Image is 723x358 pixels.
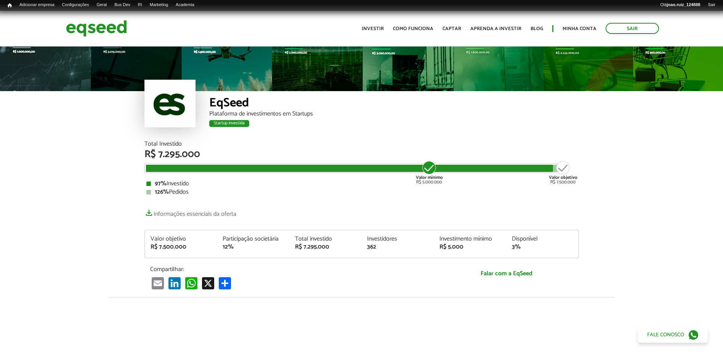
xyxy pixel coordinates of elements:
[144,141,579,147] div: Total Investido
[150,277,165,289] a: Email
[512,236,573,242] div: Disponível
[200,277,216,289] a: X
[367,244,428,250] div: 362
[704,2,719,8] a: Sair
[393,26,433,31] a: Como funciona
[184,277,199,289] a: WhatsApp
[146,2,172,8] a: Marketing
[549,160,577,185] div: R$ 7.500.000
[151,236,212,242] div: Valor objetivo
[440,266,573,281] a: Falar com a EqSeed
[442,26,461,31] a: Captar
[134,2,146,8] a: RI
[223,236,284,242] div: Participação societária
[638,327,708,343] a: Fale conosco
[155,178,167,189] strong: 97%
[295,244,356,250] div: R$ 7.295.000
[667,2,701,7] strong: joao.ruiz_124888
[150,266,428,273] p: Compartilhar:
[146,189,577,195] div: Pedidos
[209,97,579,111] div: EqSeed
[209,111,579,117] div: Plataforma de investimentos em Startups
[167,277,182,289] a: LinkedIn
[217,277,232,289] a: Compartilhar
[470,26,521,31] a: Aprenda a investir
[146,181,577,187] div: Investido
[4,2,16,9] a: Início
[93,2,111,8] a: Geral
[151,244,212,250] div: R$ 7.500.000
[66,18,127,39] img: EqSeed
[111,2,134,8] a: Bus Dev
[295,236,356,242] div: Total investido
[209,120,249,127] div: Startup investida
[531,26,543,31] a: Blog
[172,2,198,8] a: Academia
[155,187,169,197] strong: 126%
[58,2,93,8] a: Configurações
[549,174,577,181] strong: Valor objetivo
[223,244,284,250] div: 12%
[563,26,596,31] a: Minha conta
[656,2,704,8] a: Olájoao.ruiz_124888
[415,160,444,185] div: R$ 5.000.000
[362,26,384,31] a: Investir
[16,2,58,8] a: Adicionar empresa
[439,236,500,242] div: Investimento mínimo
[367,236,428,242] div: Investidores
[606,23,659,34] a: Sair
[8,3,12,8] span: Início
[512,244,573,250] div: 3%
[144,149,579,159] div: R$ 7.295.000
[144,207,236,217] a: Informações essenciais da oferta
[439,244,500,250] div: R$ 5.000
[416,174,443,181] strong: Valor mínimo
